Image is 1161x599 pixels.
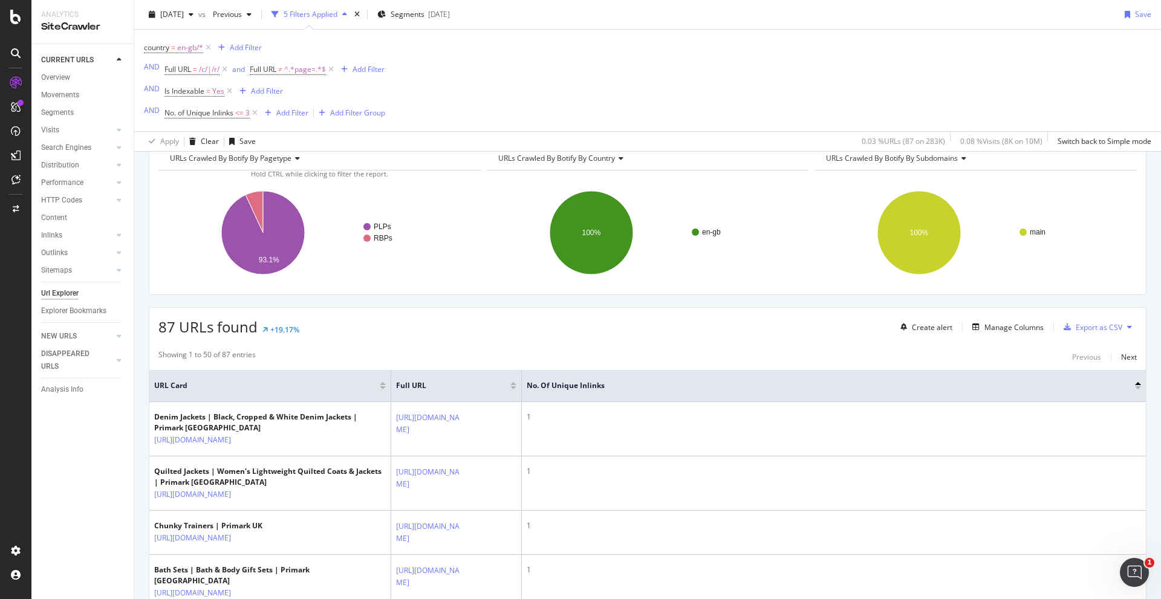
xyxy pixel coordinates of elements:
div: and [232,64,245,74]
a: DISAPPEARED URLS [41,348,113,373]
div: Overview [41,71,70,84]
div: Distribution [41,159,79,172]
span: Full URL [396,380,492,391]
span: /c/|/r/ [199,61,220,78]
div: Next [1121,352,1137,362]
span: 2025 Aug. 10th [160,9,184,19]
div: Visits [41,124,59,137]
div: Explorer Bookmarks [41,305,106,317]
a: Sitemaps [41,264,113,277]
div: 1 [527,520,1141,531]
a: [URL][DOMAIN_NAME] [396,412,464,436]
div: AND [144,105,160,115]
div: times [352,8,362,21]
div: Switch back to Simple mode [1058,136,1151,146]
div: Showing 1 to 50 of 87 entries [158,349,256,364]
div: A chart. [815,180,1134,285]
button: Apply [144,132,179,151]
div: AND [144,83,160,94]
span: No. of Unique Inlinks [527,380,1117,391]
div: Bath Sets | Bath & Body Gift Sets | Primark [GEOGRAPHIC_DATA] [154,565,386,586]
span: Segments [391,9,424,19]
text: PLPs [374,222,391,231]
div: A chart. [158,180,478,285]
span: Full URL [164,64,191,74]
button: AND [144,105,160,116]
a: Distribution [41,159,113,172]
span: vs [198,9,208,19]
div: Denim Jackets | Black, Cropped & White Denim Jackets | Primark [GEOGRAPHIC_DATA] [154,412,386,433]
button: [DATE] [144,5,198,24]
button: and [232,63,245,75]
div: Content [41,212,67,224]
div: AND [144,62,160,72]
div: Outlinks [41,247,68,259]
a: Outlinks [41,247,113,259]
a: Search Engines [41,141,113,154]
button: Save [1120,5,1151,24]
div: Performance [41,176,83,189]
div: 1 [527,466,1141,477]
div: Inlinks [41,229,62,242]
a: [URL][DOMAIN_NAME] [154,434,231,446]
div: 5 Filters Applied [284,9,337,19]
button: Switch back to Simple mode [1053,132,1151,151]
button: Add Filter [260,106,308,120]
div: Save [1135,9,1151,19]
div: Clear [201,136,219,146]
a: Overview [41,71,125,84]
div: Segments [41,106,74,119]
a: [URL][DOMAIN_NAME] [154,532,231,544]
span: ^.*page=.*$ [284,61,326,78]
text: RBPs [374,234,392,242]
a: Explorer Bookmarks [41,305,125,317]
button: Create alert [896,317,952,337]
button: Add Filter Group [314,106,385,120]
div: Sitemaps [41,264,72,277]
div: Export as CSV [1076,322,1122,332]
span: URLs Crawled By Botify By subdomains [826,153,958,163]
div: Url Explorer [41,287,79,300]
button: Export as CSV [1059,317,1122,337]
button: Add Filter [213,40,262,55]
button: Clear [184,132,219,151]
button: 5 Filters Applied [267,5,352,24]
span: Yes [212,83,224,100]
a: [URL][DOMAIN_NAME] [396,520,464,545]
a: [URL][DOMAIN_NAME] [396,565,464,589]
div: Add Filter [276,108,308,118]
div: CURRENT URLS [41,54,94,66]
button: AND [144,61,160,73]
div: Add Filter [353,64,385,74]
div: Save [239,136,256,146]
div: SiteCrawler [41,20,124,34]
a: Content [41,212,125,224]
span: 1 [1145,558,1154,568]
span: = [206,86,210,96]
div: 0.03 % URLs ( 87 on 283K ) [862,136,945,146]
a: [URL][DOMAIN_NAME] [396,466,464,490]
a: NEW URLS [41,330,113,343]
svg: A chart. [487,180,806,285]
div: Create alert [912,322,952,332]
div: Previous [1072,352,1101,362]
button: Manage Columns [968,320,1044,334]
span: = [193,64,197,74]
span: URL Card [154,380,377,391]
div: [DATE] [428,9,450,19]
div: Chunky Trainers | Primark UK [154,520,284,531]
button: Previous [1072,349,1101,364]
span: en-gb/* [177,39,203,56]
text: 93.1% [259,256,279,264]
a: CURRENT URLS [41,54,113,66]
span: URLs Crawled By Botify By country [498,153,615,163]
div: HTTP Codes [41,194,82,207]
a: [URL][DOMAIN_NAME] [154,488,231,500]
div: Search Engines [41,141,91,154]
a: Url Explorer [41,287,125,300]
button: Next [1121,349,1137,364]
text: en-gb [702,228,721,236]
div: DISAPPEARED URLS [41,348,102,373]
div: Quilted Jackets | Women's Lightweight Quilted Coats & Jackets | Primark [GEOGRAPHIC_DATA] [154,466,386,488]
a: Visits [41,124,113,137]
